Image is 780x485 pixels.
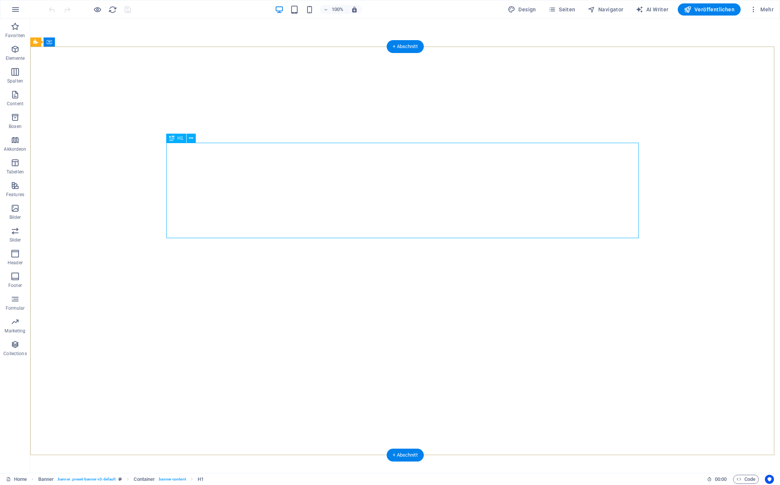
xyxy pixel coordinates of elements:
[505,3,539,16] button: Design
[108,5,117,14] i: Seite neu laden
[9,214,21,220] p: Bilder
[93,5,102,14] button: Klicke hier, um den Vorschau-Modus zu verlassen
[9,237,21,243] p: Slider
[6,55,25,61] p: Elemente
[750,6,774,13] span: Mehr
[9,123,22,129] p: Boxen
[108,5,117,14] button: reload
[5,328,25,334] p: Marketing
[57,475,115,484] span: . banner .preset-banner-v3-default
[6,475,27,484] a: Klick, um Auswahl aufzuheben. Doppelklick öffnet Seitenverwaltung
[134,475,155,484] span: Klick zum Auswählen. Doppelklick zum Bearbeiten
[8,282,22,289] p: Footer
[548,6,576,13] span: Seiten
[747,3,777,16] button: Mehr
[7,78,23,84] p: Spalten
[736,475,755,484] span: Code
[720,476,721,482] span: :
[6,192,24,198] p: Features
[636,6,669,13] span: AI Writer
[678,3,741,16] button: Veröffentlichen
[733,475,759,484] button: Code
[633,3,672,16] button: AI Writer
[320,5,347,14] button: 100%
[715,475,727,484] span: 00 00
[8,260,23,266] p: Header
[351,6,358,13] i: Bei Größenänderung Zoomstufe automatisch an das gewählte Gerät anpassen.
[5,33,25,39] p: Favoriten
[331,5,343,14] h6: 100%
[38,475,54,484] span: Klick zum Auswählen. Doppelklick zum Bearbeiten
[38,475,204,484] nav: breadcrumb
[6,305,25,311] p: Formular
[178,136,183,140] span: H1
[198,475,204,484] span: Klick zum Auswählen. Doppelklick zum Bearbeiten
[684,6,735,13] span: Veröffentlichen
[387,40,424,53] div: + Abschnitt
[6,169,24,175] p: Tabellen
[545,3,579,16] button: Seiten
[158,475,186,484] span: . banner-content
[765,475,774,484] button: Usercentrics
[119,477,122,481] i: Dieses Element ist ein anpassbares Preset
[4,146,26,152] p: Akkordeon
[588,6,624,13] span: Navigator
[585,3,627,16] button: Navigator
[387,449,424,462] div: + Abschnitt
[707,475,727,484] h6: Session-Zeit
[7,101,23,107] p: Content
[508,6,536,13] span: Design
[3,351,27,357] p: Collections
[505,3,539,16] div: Design (Strg+Alt+Y)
